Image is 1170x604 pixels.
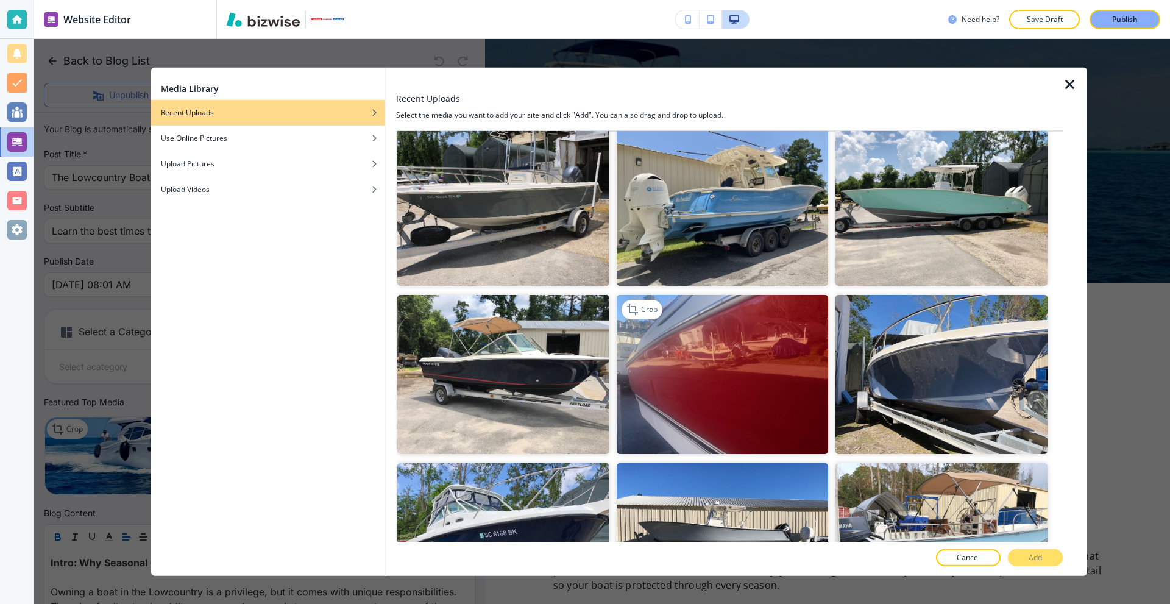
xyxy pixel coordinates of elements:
[151,151,385,176] button: Upload Pictures
[161,82,219,94] h2: Media Library
[936,549,1001,566] button: Cancel
[161,158,214,169] h4: Upload Pictures
[151,99,385,125] button: Recent Uploads
[641,304,658,315] p: Crop
[151,125,385,151] button: Use Online Pictures
[1112,14,1138,25] p: Publish
[1025,14,1064,25] p: Save Draft
[622,300,662,319] div: Crop
[63,12,131,27] h2: Website Editor
[151,176,385,202] button: Upload Videos
[1009,10,1080,29] button: Save Draft
[161,107,214,118] h4: Recent Uploads
[161,183,210,194] h4: Upload Videos
[44,12,58,27] img: editor icon
[161,132,227,143] h4: Use Online Pictures
[396,91,460,104] h3: Recent Uploads
[396,109,1063,120] h4: Select the media you want to add your site and click "Add". You can also drag and drop to upload.
[957,552,980,563] p: Cancel
[311,18,344,20] img: Your Logo
[227,12,300,27] img: Bizwise Logo
[962,14,999,25] h3: Need help?
[1090,10,1160,29] button: Publish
